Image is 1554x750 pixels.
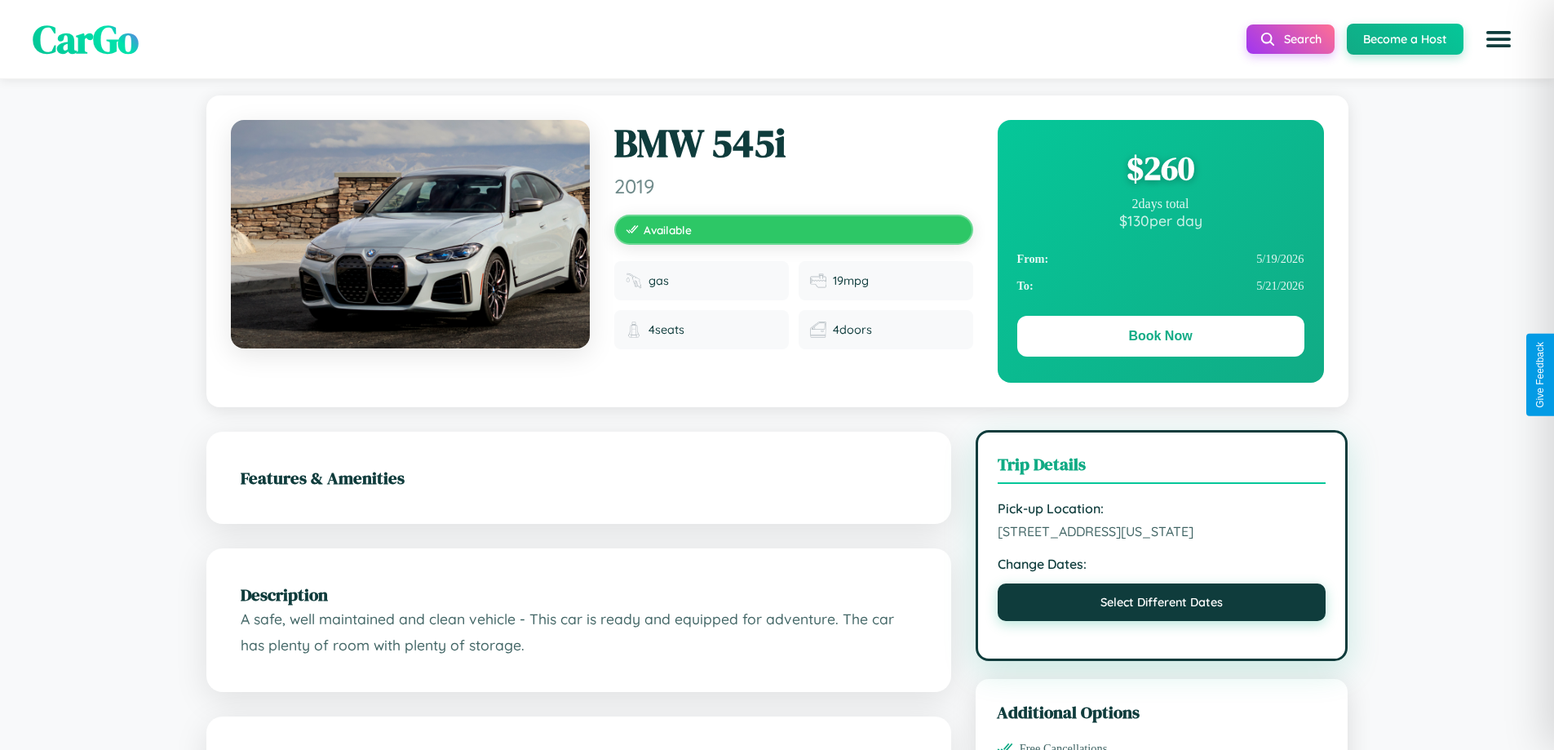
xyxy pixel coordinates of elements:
[644,223,692,237] span: Available
[1534,342,1546,408] div: Give Feedback
[626,273,642,289] img: Fuel type
[241,583,917,606] h2: Description
[1347,24,1463,55] button: Become a Host
[810,273,826,289] img: Fuel efficiency
[998,556,1326,572] strong: Change Dates:
[649,322,684,337] span: 4 seats
[649,273,669,288] span: gas
[33,12,139,66] span: CarGo
[1017,246,1304,273] div: 5 / 19 / 2026
[241,606,917,658] p: A safe, well maintained and clean vehicle - This car is ready and equipped for adventure. The car...
[1017,279,1034,293] strong: To:
[998,523,1326,539] span: [STREET_ADDRESS][US_STATE]
[810,322,826,338] img: Doors
[833,322,872,337] span: 4 doors
[1017,211,1304,229] div: $ 130 per day
[614,120,973,167] h1: BMW 545i
[998,500,1326,517] strong: Pick-up Location:
[998,584,1326,621] button: Select Different Dates
[833,273,869,288] span: 19 mpg
[1017,252,1049,266] strong: From:
[626,322,642,338] img: Seats
[614,174,973,198] span: 2019
[1017,316,1304,357] button: Book Now
[998,452,1326,484] h3: Trip Details
[1017,146,1304,190] div: $ 260
[1246,24,1335,54] button: Search
[1017,197,1304,211] div: 2 days total
[1476,16,1521,62] button: Open menu
[997,700,1327,724] h3: Additional Options
[1284,32,1322,47] span: Search
[1017,273,1304,300] div: 5 / 21 / 2026
[241,466,917,490] h2: Features & Amenities
[231,120,590,348] img: BMW 545i 2019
